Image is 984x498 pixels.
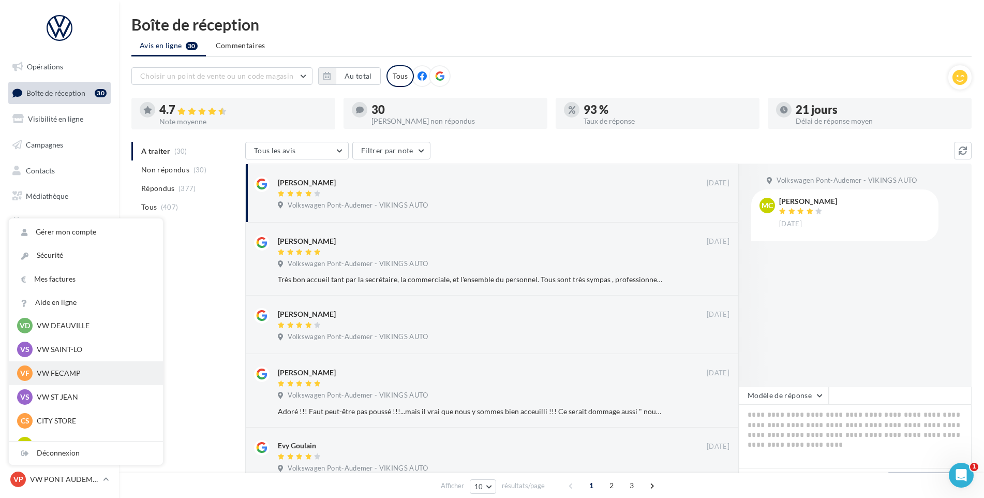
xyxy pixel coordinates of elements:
span: VL [21,440,29,450]
span: Opérations [27,62,63,71]
div: 21 jours [796,104,963,115]
span: [DATE] [779,219,802,229]
span: résultats/page [502,481,545,491]
span: Volkswagen Pont-Audemer - VIKINGS AUTO [288,201,428,210]
a: Calendrier [6,211,113,233]
div: [PERSON_NAME] non répondus [371,118,539,125]
span: Volkswagen Pont-Audemer - VIKINGS AUTO [288,391,428,400]
span: 3 [623,477,640,494]
div: Adoré !!! Faut peut-être pas poussé !!!...mais il vrai que nous y sommes bien acceuilli !!! Ce se... [278,406,662,417]
span: Calendrier [26,217,61,226]
span: VD [20,320,30,331]
span: VS [20,392,29,402]
a: Mes factures [9,268,163,291]
span: Visibilité en ligne [28,114,83,123]
button: Au total [318,67,381,85]
span: Médiathèque [26,192,68,200]
span: 2 [603,477,620,494]
div: [PERSON_NAME] [278,309,336,319]
span: VS [20,344,29,355]
div: Déconnexion [9,442,163,465]
div: [PERSON_NAME] [779,198,837,205]
a: Gérer mon compte [9,221,163,244]
a: Visibilité en ligne [6,108,113,130]
p: VW FECAMP [37,368,151,378]
p: VW PONT AUDEMER [30,474,99,485]
div: Tous [386,65,414,87]
span: (407) [161,203,178,211]
button: Tous les avis [245,142,349,159]
div: [PERSON_NAME] [278,236,336,246]
div: Taux de réponse [584,118,751,125]
span: Afficher [441,481,464,491]
span: Choisir un point de vente ou un code magasin [140,71,293,80]
a: Campagnes [6,134,113,156]
a: Opérations [6,56,113,78]
div: Note moyenne [159,118,327,125]
a: Boîte de réception30 [6,82,113,104]
a: PLV et print personnalisable [6,237,113,268]
p: VW SAINT-LO [37,344,151,355]
span: Volkswagen Pont-Audemer - VIKINGS AUTO [288,332,428,342]
span: VF [20,368,29,378]
span: [DATE] [707,369,729,378]
span: VP [13,474,23,485]
button: Choisir un point de vente ou un code magasin [131,67,312,85]
div: 30 [95,89,107,97]
div: Très bon accueil tant par la secrétaire, la commerciale, et l'ensemble du personnel. Tous sont tr... [278,274,662,285]
div: Evy Goulain [278,441,316,451]
div: [PERSON_NAME] [278,178,336,188]
span: Répondus [141,183,175,194]
p: VW ST JEAN [37,392,151,402]
button: Au total [336,67,381,85]
span: [DATE] [707,442,729,451]
a: VP VW PONT AUDEMER [8,470,111,489]
span: Tous les avis [254,146,296,155]
span: [DATE] [707,237,729,246]
span: MC [762,200,773,211]
a: Sécurité [9,244,163,267]
div: Boîte de réception [131,17,972,32]
a: Médiathèque [6,185,113,207]
span: Campagnes [26,140,63,149]
div: 30 [371,104,539,115]
p: VW LISIEUX [37,440,151,450]
span: 1 [583,477,600,494]
span: Commentaires [216,40,265,51]
a: Aide en ligne [9,291,163,314]
div: 4.7 [159,104,327,116]
a: Campagnes DataOnDemand [6,271,113,302]
button: Filtrer par note [352,142,430,159]
span: [DATE] [707,310,729,319]
button: Modèle de réponse [739,387,829,404]
button: 10 [470,479,496,494]
span: Volkswagen Pont-Audemer - VIKINGS AUTO [288,464,428,473]
span: (30) [193,166,206,174]
span: Volkswagen Pont-Audemer - VIKINGS AUTO [777,176,917,185]
iframe: Intercom live chat [949,463,974,488]
span: [DATE] [707,179,729,188]
p: CITY STORE [37,416,151,426]
span: Boîte de réception [26,88,85,97]
div: Délai de réponse moyen [796,118,963,125]
span: Volkswagen Pont-Audemer - VIKINGS AUTO [288,259,428,269]
span: Contacts [26,166,55,174]
span: Non répondus [141,165,189,175]
span: 10 [474,482,483,491]
span: Tous [141,202,157,212]
div: [PERSON_NAME] [278,368,336,378]
div: 93 % [584,104,751,115]
span: CS [21,416,29,426]
p: VW DEAUVILLE [37,320,151,331]
a: Contacts [6,160,113,182]
span: (377) [178,184,196,193]
span: 1 [970,463,978,471]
